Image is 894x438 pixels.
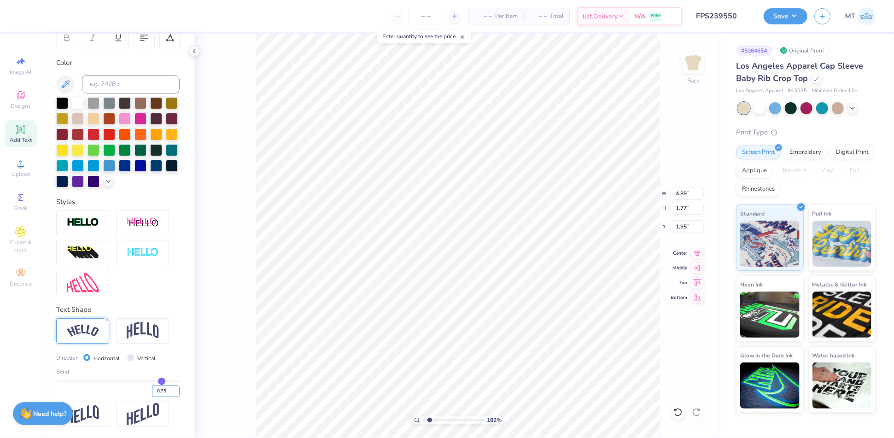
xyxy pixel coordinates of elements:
span: N/A [634,12,645,21]
img: Arc [67,325,99,337]
span: Designs [11,102,31,110]
span: Neon Ink [740,280,763,289]
label: Vertical [137,354,156,362]
div: Embroidery [783,146,827,159]
span: Los Angeles Apparel Cap Sleeve Baby Rib Crop Top [736,60,863,84]
div: Color [56,58,180,68]
span: Per Item [495,12,518,21]
span: Middle [671,265,687,271]
span: Direction [56,354,79,362]
div: Screen Print [736,146,781,159]
img: Standard [740,221,800,267]
span: Est. Delivery [583,12,618,21]
span: Bend [56,368,69,376]
span: Water based Ink [812,350,855,360]
span: – – [474,12,492,21]
img: 3d Illusion [67,245,99,260]
img: Rise [127,403,159,426]
label: Horizontal [94,354,120,362]
div: Text Shape [56,304,180,315]
div: Foil [844,164,865,178]
span: Bottom [671,294,687,301]
input: Untitled Design [689,7,757,25]
span: MT [845,11,855,22]
span: Metallic & Glitter Ink [812,280,867,289]
div: Styles [56,197,180,207]
div: Digital Print [830,146,875,159]
img: Back [684,53,702,72]
a: MT [845,7,876,25]
img: Negative Space [127,247,159,258]
img: Shadow [127,217,159,228]
span: Minimum Order: 12 + [812,87,858,95]
span: Los Angeles Apparel [736,87,783,95]
div: Applique [736,164,773,178]
span: Center [671,250,687,257]
span: 182 % [487,416,502,424]
div: Rhinestones [736,182,781,196]
span: Clipart & logos [5,239,37,253]
div: Transfers [776,164,812,178]
span: – – [529,12,547,21]
div: Back [687,76,699,85]
input: – – [408,8,444,24]
img: Arch [127,322,159,339]
img: Stroke [67,217,99,228]
span: Add Text [10,136,32,144]
img: Flag [67,405,99,423]
span: Standard [740,209,765,218]
div: Print Type [736,127,876,138]
span: Total [550,12,564,21]
span: Decorate [10,280,32,287]
span: Upload [12,170,30,178]
div: Original Proof [777,45,829,56]
span: Glow in the Dark Ink [740,350,793,360]
input: e.g. 7428 c [82,75,180,93]
div: Enter quantity to see the price. [377,30,471,43]
span: Top [671,280,687,286]
span: Puff Ink [812,209,832,218]
span: FREE [651,13,660,19]
button: Save [764,8,807,24]
img: Michelle Tapire [858,7,876,25]
span: # 43035 [788,87,807,95]
span: Greek [14,204,28,212]
div: # 508465A [736,45,773,56]
strong: Need help? [34,409,67,418]
span: Image AI [10,68,32,76]
img: Glow in the Dark Ink [740,362,800,409]
img: Neon Ink [740,292,800,338]
img: Puff Ink [812,221,872,267]
img: Free Distort [67,273,99,292]
img: Water based Ink [812,362,872,409]
div: Vinyl [815,164,841,178]
img: Metallic & Glitter Ink [812,292,872,338]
